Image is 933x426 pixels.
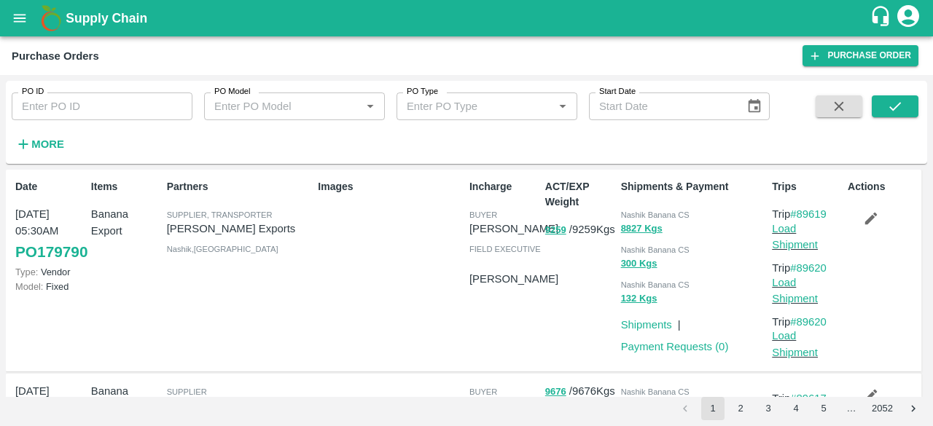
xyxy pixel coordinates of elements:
[672,311,681,333] div: |
[361,97,380,116] button: Open
[621,221,663,237] button: 8827 Kgs
[790,316,827,328] a: #89620
[772,390,842,406] p: Trip
[208,97,356,116] input: Enter PO Model
[895,3,921,33] div: account of current user
[621,245,690,254] span: Nashik Banana CS
[772,330,818,358] a: Load Shipment
[12,47,99,66] div: Purchase Orders
[545,383,615,400] p: / 9676 Kgs
[167,210,273,219] span: Supplier, Transporter
[469,179,539,194] p: Incharge
[36,4,66,33] img: logo
[599,86,636,98] label: Start Date
[621,179,767,194] p: Shipments & Payment
[15,267,38,277] span: Type:
[621,210,690,219] span: Nashik Banana CS
[167,387,207,396] span: Supplier
[469,221,558,237] p: [PERSON_NAME]
[784,397,808,420] button: Go to page 4
[66,8,870,28] a: Supply Chain
[31,138,64,150] strong: More
[407,86,438,98] label: PO Type
[790,208,827,220] a: #89619
[772,179,842,194] p: Trips
[15,265,85,279] p: Vendor
[91,206,161,239] p: Banana Export
[621,319,672,331] a: Shipments
[772,277,818,304] a: Load Shipment
[167,245,278,253] span: Nashik , [GEOGRAPHIC_DATA]
[22,86,44,98] label: PO ID
[469,245,541,253] span: field executive
[15,206,85,239] p: [DATE] 05:30AM
[621,280,690,289] span: Nashik Banana CS
[621,291,657,307] button: 132 Kgs
[15,281,43,292] span: Model:
[741,92,768,120] button: Choose date
[812,397,835,420] button: Go to page 5
[621,256,657,272] button: 300 Kgs
[790,393,827,404] a: #89617
[545,384,566,401] button: 9676
[902,397,925,420] button: Go to next page
[772,206,842,222] p: Trip
[12,132,68,157] button: More
[66,11,147,25] b: Supply Chain
[772,223,818,251] a: Load Shipment
[3,1,36,35] button: open drawer
[848,179,918,194] p: Actions
[621,387,690,396] span: Nashik Banana CS
[167,221,313,237] p: [PERSON_NAME] Exports
[701,397,725,420] button: page 1
[772,314,842,330] p: Trip
[803,45,918,66] a: Purchase Order
[867,397,897,420] button: Go to page 2052
[840,402,863,416] div: …
[621,341,729,352] a: Payment Requests (0)
[15,179,85,194] p: Date
[12,92,192,120] input: Enter PO ID
[545,221,615,238] p: / 9259 Kgs
[91,179,161,194] p: Items
[870,5,895,31] div: customer-support
[553,97,572,116] button: Open
[167,179,313,194] p: Partners
[545,222,566,239] button: 9259
[318,179,464,194] p: Images
[15,280,85,293] p: Fixed
[15,383,85,416] p: [DATE] 05:30AM
[214,86,251,98] label: PO Model
[757,397,780,420] button: Go to page 3
[589,92,735,120] input: Start Date
[91,383,161,416] p: Banana Export
[671,397,927,420] nav: pagination navigation
[401,97,549,116] input: Enter PO Type
[469,210,497,219] span: buyer
[729,397,752,420] button: Go to page 2
[790,262,827,274] a: #89620
[469,271,558,287] p: [PERSON_NAME]
[772,260,842,276] p: Trip
[15,239,87,265] a: PO179790
[545,179,615,210] p: ACT/EXP Weight
[469,387,497,396] span: buyer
